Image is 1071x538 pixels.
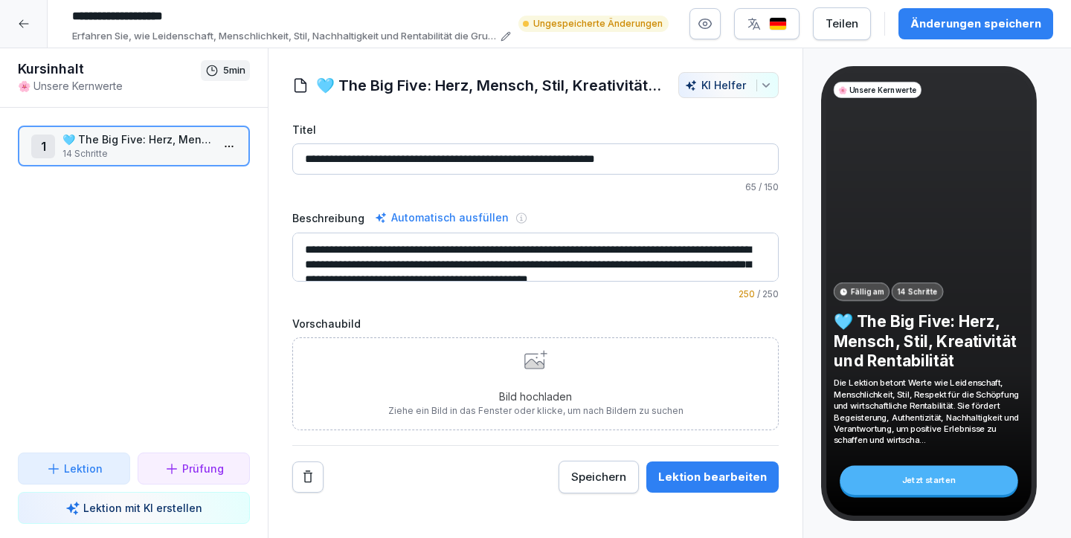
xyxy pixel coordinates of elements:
[826,16,858,32] div: Teilen
[813,7,871,40] button: Teilen
[897,286,937,297] p: 14 Schritte
[223,63,245,78] p: 5 min
[678,72,779,98] button: KI Helfer
[834,377,1024,446] p: Die Lektion betont Werte wie Leidenschaft, Menschlichkeit, Stil, Respekt für die Schöpfung und wi...
[18,78,201,94] p: 🌸 Unsere Kernwerte
[658,469,767,485] div: Lektion bearbeiten
[316,74,663,97] h1: 🩵 The Big Five: Herz, Mensch, Stil, Kreativität und Rentabilität
[372,209,512,227] div: Automatisch ausfüllen
[18,126,250,166] div: 1🩵 The Big Five: Herz, Mensch, Stil, Kreativität und Rentabilität14 Schritte
[18,60,201,78] h1: Kursinhalt
[18,492,250,524] button: Lektion mit KI erstellen
[292,122,779,137] label: Titel
[646,461,779,493] button: Lektion bearbeiten
[851,286,884,297] p: Fällig am
[292,210,364,226] label: Beschreibung
[739,288,755,299] span: 250
[62,147,211,161] p: 14 Schritte
[745,181,756,192] span: 65
[292,181,779,194] p: / 150
[292,461,324,493] button: Remove
[838,85,916,96] p: 🌸 Unsere Kernwerte
[840,466,1017,495] div: Jetzt starten
[910,16,1041,32] div: Änderungen speichern
[31,134,55,158] div: 1
[533,17,663,30] p: Ungespeicherte Änderungen
[64,461,103,476] p: Lektion
[685,79,772,91] div: KI Helfer
[72,29,496,44] p: Erfahren Sie, wie Leidenschaft, Menschlichkeit, Stil, Nachhaltigkeit und Rentabilität die Grundla...
[388,389,684,404] p: Bild hochladen
[834,311,1024,371] p: 🩵 The Big Five: Herz, Mensch, Stil, Kreativität und Rentabilität
[292,288,779,301] p: / 250
[559,461,639,493] button: Speichern
[182,461,224,476] p: Prüfung
[292,316,779,331] label: Vorschaubild
[571,469,626,485] div: Speichern
[18,453,130,484] button: Lektion
[388,404,684,418] p: Ziehe ein Bild in das Fenster oder klicke, um nach Bildern zu suchen
[138,453,250,484] button: Prüfung
[83,500,202,516] p: Lektion mit KI erstellen
[62,132,211,147] p: 🩵 The Big Five: Herz, Mensch, Stil, Kreativität und Rentabilität
[898,8,1053,39] button: Änderungen speichern
[769,17,787,31] img: de.svg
